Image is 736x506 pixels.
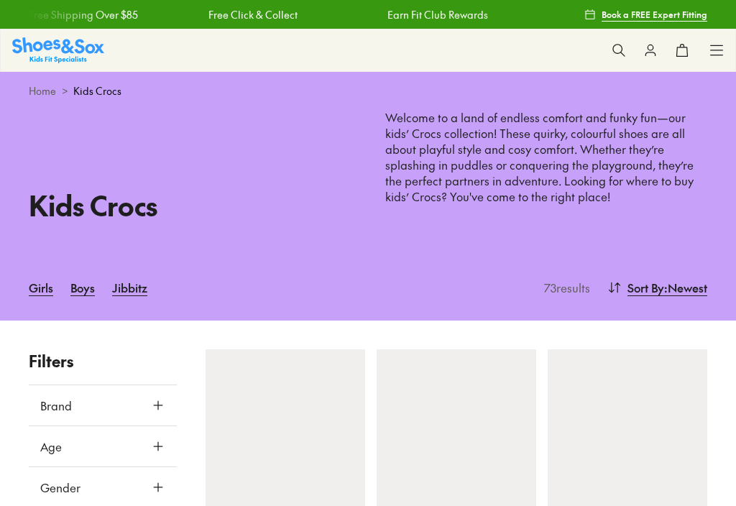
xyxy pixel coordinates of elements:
[73,83,121,98] span: Kids Crocs
[29,385,177,425] button: Brand
[602,8,707,21] span: Book a FREE Expert Fitting
[12,37,104,63] img: SNS_Logo_Responsive.svg
[627,279,664,296] span: Sort By
[607,272,707,303] button: Sort By:Newest
[70,272,95,303] a: Boys
[40,438,62,455] span: Age
[112,272,147,303] a: Jibbitz
[29,83,707,98] div: >
[538,279,590,296] p: 73 results
[40,479,80,496] span: Gender
[29,83,56,98] a: Home
[29,349,177,373] p: Filters
[29,426,177,466] button: Age
[664,279,707,296] span: : Newest
[584,1,707,27] a: Book a FREE Expert Fitting
[40,397,72,414] span: Brand
[385,110,707,220] p: Welcome to a land of endless comfort and funky fun—our kids’ Crocs collection! These quirky, colo...
[29,272,53,303] a: Girls
[29,185,351,226] h1: Kids Crocs
[12,37,104,63] a: Shoes & Sox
